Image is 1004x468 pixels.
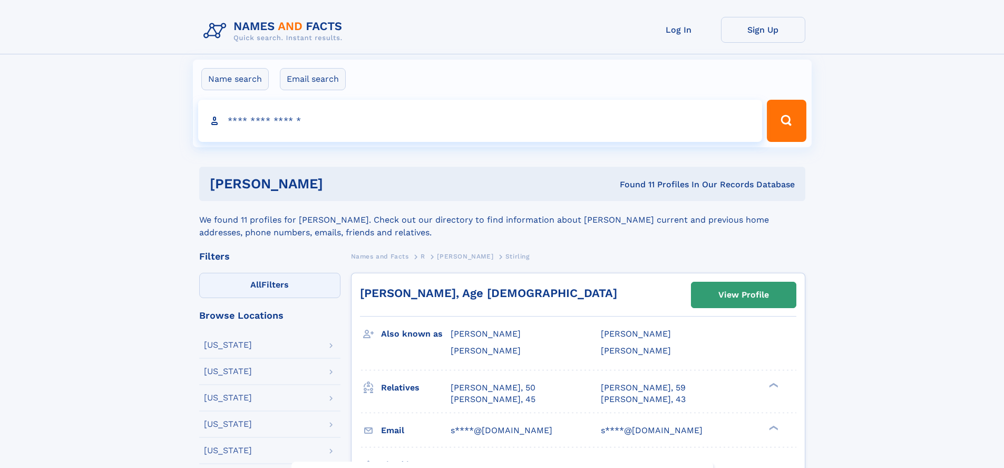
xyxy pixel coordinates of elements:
[351,250,409,263] a: Names and Facts
[210,177,472,190] h1: [PERSON_NAME]
[204,367,252,376] div: [US_STATE]
[437,253,493,260] span: [PERSON_NAME]
[691,282,796,308] a: View Profile
[601,382,686,394] a: [PERSON_NAME], 59
[451,382,535,394] a: [PERSON_NAME], 50
[381,325,451,343] h3: Also known as
[199,311,340,320] div: Browse Locations
[421,250,425,263] a: R
[601,346,671,356] span: [PERSON_NAME]
[204,394,252,402] div: [US_STATE]
[381,379,451,397] h3: Relatives
[451,329,521,339] span: [PERSON_NAME]
[601,329,671,339] span: [PERSON_NAME]
[199,17,351,45] img: Logo Names and Facts
[360,286,617,300] a: [PERSON_NAME], Age [DEMOGRAPHIC_DATA]
[199,201,805,239] div: We found 11 profiles for [PERSON_NAME]. Check out our directory to find information about [PERSON...
[204,446,252,455] div: [US_STATE]
[199,252,340,261] div: Filters
[471,179,795,190] div: Found 11 Profiles In Our Records Database
[199,273,340,298] label: Filters
[718,283,769,307] div: View Profile
[767,100,806,142] button: Search Button
[280,68,346,90] label: Email search
[250,280,261,290] span: All
[204,341,252,349] div: [US_STATE]
[505,253,530,260] span: Stirling
[637,17,721,43] a: Log In
[437,250,493,263] a: [PERSON_NAME]
[451,346,521,356] span: [PERSON_NAME]
[601,394,686,405] a: [PERSON_NAME], 43
[198,100,763,142] input: search input
[421,253,425,260] span: R
[204,420,252,428] div: [US_STATE]
[721,17,805,43] a: Sign Up
[381,422,451,440] h3: Email
[766,381,779,388] div: ❯
[451,394,535,405] a: [PERSON_NAME], 45
[766,424,779,431] div: ❯
[201,68,269,90] label: Name search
